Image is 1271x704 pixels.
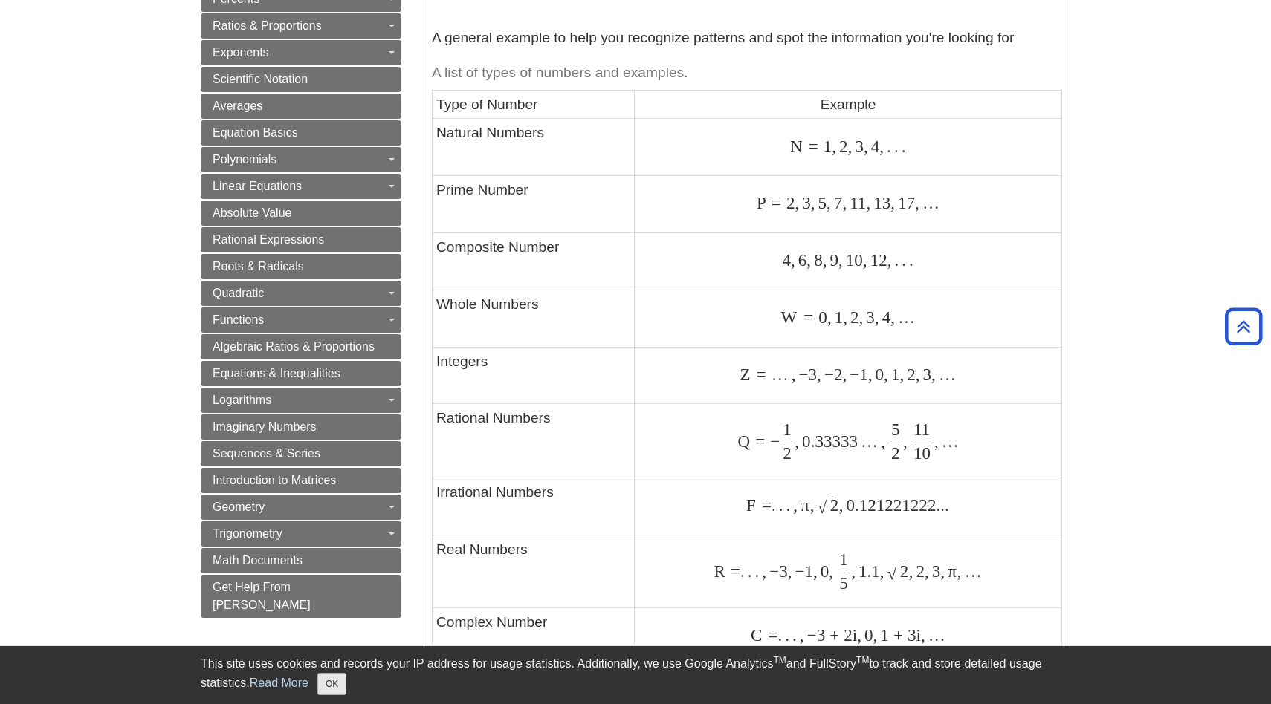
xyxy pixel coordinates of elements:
span: 7 [831,193,843,212]
a: Get Help From [PERSON_NAME] [201,575,401,618]
span: 3 [920,365,932,384]
span: , [880,561,884,581]
span: , [890,193,895,212]
span: , [863,250,867,270]
span: 10 [843,250,863,270]
td: Rational Numbers [433,404,635,478]
span: i [853,625,857,645]
span: − [796,365,809,384]
span: , [851,561,856,581]
span: , [879,137,884,156]
span: 2 [839,625,853,645]
span: , [884,365,888,384]
span: Roots & Radicals [213,260,304,273]
span: 1.1 [856,561,880,581]
span: 10 [913,443,931,463]
td: Irrational Numbers [433,478,635,535]
span: … [858,431,878,451]
td: Type of Number [433,90,635,118]
span: 2 [847,307,859,327]
span: … [939,431,959,451]
a: Math Documents [201,548,401,573]
span: , [868,365,873,384]
span: , [934,431,939,451]
span: … [962,561,982,581]
a: Absolute Value [201,201,401,226]
span: = [725,561,740,581]
span: R [714,561,725,581]
span: , [931,365,936,384]
span: , [864,137,868,156]
span: 3 [863,307,875,327]
a: Trigonometry [201,521,401,547]
span: , [873,625,878,645]
span: Linear Equations [213,180,302,192]
span: = [763,625,777,645]
span: 17 [895,193,915,212]
td: Whole Numbers [433,290,635,347]
span: 6 [795,250,807,270]
span: … [766,365,789,384]
span: 11 [847,193,866,212]
span: , [848,137,853,156]
span: 3 [809,365,818,384]
span: , [899,365,904,384]
span: N [790,137,803,156]
span: 0 [813,307,827,327]
span: . [789,625,797,645]
span: . [772,495,776,515]
span: , [857,625,861,645]
a: Exponents [201,40,401,65]
span: , [797,625,804,645]
span: 2 [913,561,925,581]
span: , [811,193,815,212]
span: = [750,431,765,451]
span: 1 [888,365,900,384]
span: 4 [879,307,891,327]
span: = [757,495,772,515]
span: Logarithms [213,394,271,406]
span: , [859,307,864,327]
span: . [884,137,891,156]
span: , [827,307,832,327]
span: Equations & Inequalities [213,367,340,379]
a: Equation Basics [201,120,401,146]
span: 2 [783,443,792,463]
span: , [925,561,929,581]
span: , [810,495,815,515]
span: , [827,193,831,212]
span: , [940,561,945,581]
span: . [899,137,906,156]
span: , [903,431,908,451]
span: 4 [868,137,880,156]
a: Algebraic Ratios & Proportions [201,334,401,359]
a: Equations & Inequalities [201,361,401,386]
span: . [751,561,759,581]
span: W [780,307,798,327]
span: , [843,307,847,327]
span: P [757,193,766,212]
span: , [875,307,879,327]
span: … [895,307,915,327]
span: 3 [799,193,811,212]
span: … [936,365,956,384]
span: , [795,431,799,451]
span: 3 [903,625,916,645]
span: + [889,625,903,645]
span: = [751,365,766,384]
span: Trigonometry [213,527,282,540]
span: − [792,561,804,581]
span: 2 [836,137,848,156]
span: − [804,625,817,645]
a: Rational Expressions [201,227,401,252]
a: Linear Equations [201,174,401,199]
span: √ [887,564,897,583]
span: 1 [877,625,889,645]
span: Functions [213,313,264,326]
span: . [740,561,745,581]
span: , [806,250,811,270]
span: C [751,625,763,645]
td: Composite Number [433,232,635,290]
span: Introduction to Matrices [213,474,336,486]
span: , [788,561,792,581]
